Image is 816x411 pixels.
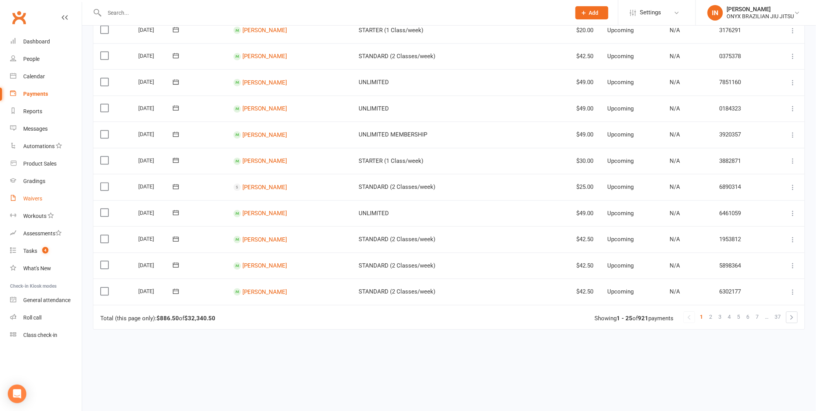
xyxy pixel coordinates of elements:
[23,38,50,45] div: Dashboard
[772,312,784,323] a: 37
[548,200,600,227] td: $49.00
[10,225,82,242] a: Assessments
[10,155,82,173] a: Product Sales
[753,312,762,323] a: 7
[359,158,424,165] span: STARTER (1 Class/week)
[23,248,37,254] div: Tasks
[242,184,287,191] a: [PERSON_NAME]
[10,326,82,344] a: Class kiosk mode
[728,312,731,323] span: 4
[184,315,215,322] strong: $32,340.50
[10,242,82,260] a: Tasks 4
[10,173,82,190] a: Gradings
[548,122,600,148] td: $49.00
[747,312,750,323] span: 6
[607,262,634,269] span: Upcoming
[713,122,769,148] td: 3920357
[359,105,389,112] span: UNLIMITED
[670,79,680,86] span: N/A
[10,33,82,50] a: Dashboard
[638,315,649,322] strong: 921
[548,69,600,96] td: $49.00
[242,27,287,34] a: [PERSON_NAME]
[102,7,565,18] input: Search...
[23,265,51,271] div: What's New
[10,190,82,207] a: Waivers
[10,309,82,326] a: Roll call
[595,316,674,322] div: Showing of payments
[100,316,215,322] div: Total (this page only): of
[23,332,57,338] div: Class check-in
[10,207,82,225] a: Workouts
[23,297,70,303] div: General attendance
[359,236,436,243] span: STANDARD (2 Classes/week)
[242,236,287,243] a: [PERSON_NAME]
[359,184,436,191] span: STANDARD (2 Classes/week)
[670,53,680,60] span: N/A
[10,260,82,277] a: What's New
[23,73,45,79] div: Calendar
[670,105,680,112] span: N/A
[713,279,769,305] td: 6302177
[10,138,82,155] a: Automations
[548,174,600,200] td: $25.00
[359,288,436,295] span: STANDARD (2 Classes/week)
[640,4,661,21] span: Settings
[709,312,713,323] span: 2
[713,226,769,253] td: 1953812
[10,50,82,68] a: People
[607,105,634,112] span: Upcoming
[138,155,174,167] div: [DATE]
[23,56,40,62] div: People
[708,5,723,21] div: IN
[697,312,706,323] a: 1
[23,230,62,237] div: Assessments
[8,385,26,403] div: Open Intercom Messenger
[138,259,174,271] div: [DATE]
[548,148,600,174] td: $30.00
[713,174,769,200] td: 6890314
[713,69,769,96] td: 7851160
[744,312,753,323] a: 6
[23,161,57,167] div: Product Sales
[242,105,287,112] a: [PERSON_NAME]
[548,17,600,43] td: $20.00
[700,312,703,323] span: 1
[10,85,82,103] a: Payments
[242,288,287,295] a: [PERSON_NAME]
[762,312,772,323] a: …
[670,262,680,269] span: N/A
[138,233,174,245] div: [DATE]
[607,236,634,243] span: Upcoming
[670,236,680,243] span: N/A
[10,103,82,120] a: Reports
[719,312,722,323] span: 3
[607,79,634,86] span: Upcoming
[23,126,48,132] div: Messages
[607,184,634,191] span: Upcoming
[617,315,633,322] strong: 1 - 25
[725,312,734,323] a: 4
[138,76,174,88] div: [DATE]
[242,131,287,138] a: [PERSON_NAME]
[713,148,769,174] td: 3882871
[138,50,174,62] div: [DATE]
[670,158,680,165] span: N/A
[706,312,716,323] a: 2
[670,210,680,217] span: N/A
[138,24,174,36] div: [DATE]
[359,262,436,269] span: STANDARD (2 Classes/week)
[242,262,287,269] a: [PERSON_NAME]
[242,210,287,217] a: [PERSON_NAME]
[23,213,46,219] div: Workouts
[548,96,600,122] td: $49.00
[359,27,424,34] span: STARTER (1 Class/week)
[138,102,174,114] div: [DATE]
[242,79,287,86] a: [PERSON_NAME]
[607,131,634,138] span: Upcoming
[242,53,287,60] a: [PERSON_NAME]
[575,6,608,19] button: Add
[775,312,781,323] span: 37
[607,210,634,217] span: Upcoming
[10,120,82,138] a: Messages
